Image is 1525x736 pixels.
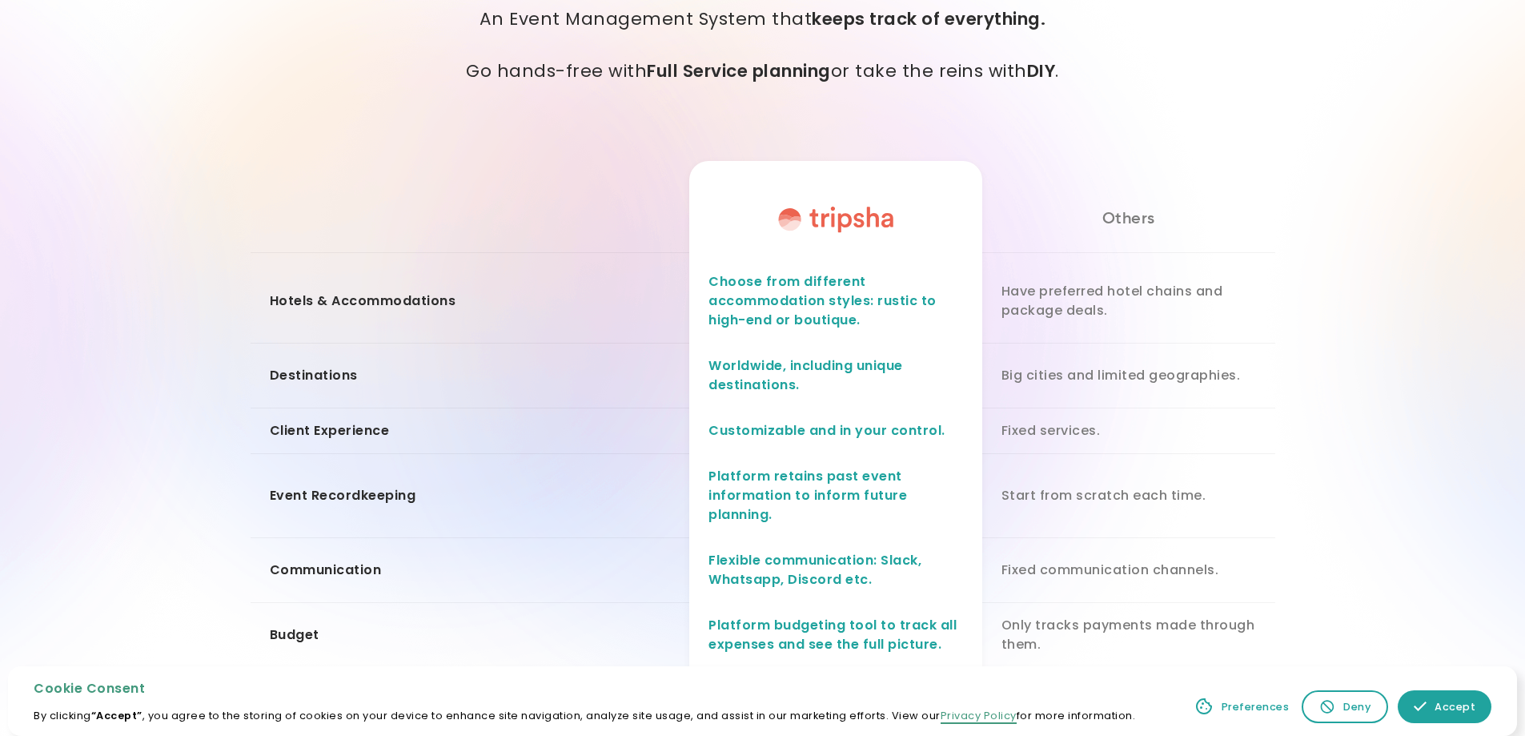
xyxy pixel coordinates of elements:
div: Start from scratch each time. [982,454,1275,537]
div: Choose from different accommodation styles: rustic to high-end or boutique. [708,272,963,330]
div: Have preferred hotel chains and package deals. [982,259,1275,343]
div: Platform retains past event information to inform future planning. [708,467,963,525]
div: Flexible communication: Slack, Whatsapp, Discord etc. [708,551,963,589]
div: Preferences [1222,699,1290,714]
a: Preferences [1191,690,1293,723]
div: Fixed services. [982,408,1275,453]
div: Fixed communication channels. [982,538,1275,602]
div: Hotels & Accommodations [270,292,456,311]
div: Platform budgeting tool to track all expenses and see the full picture. [708,616,963,654]
div: Big cities and limited geographies. [982,344,1275,408]
div: Budget [270,625,319,645]
div: Communication [270,561,382,580]
div: Client Experience [270,421,390,440]
div: Cookie Consent [34,679,1135,698]
a: Accept [1398,690,1491,723]
strong: keeps track of everything. ‍ [812,6,1045,31]
div: Customizable and in your control. [708,421,945,440]
a: Deny [1302,690,1388,723]
p: An Event Management System that Go hands-free with or take the reins with . [466,6,1059,84]
strong: DIY [1027,58,1056,83]
img: Tripsha Logo [778,206,893,233]
div: Event Recordkeeping [270,486,416,505]
strong: “Accept” [91,709,142,722]
div: Others [1102,208,1155,231]
strong: Full Service planning [647,58,831,83]
div: Worldwide, including unique destinations. [708,356,963,395]
div: Accept [1435,699,1475,714]
p: By clicking , you agree to the storing of cookies on your device to enhance site navigation, anal... [34,708,1135,723]
a: Privacy Policy [941,709,1017,724]
img: allow icon [1414,700,1427,713]
div: Destination s [270,366,358,385]
div: Only tracks payments made through them. [982,603,1275,667]
div: Deny [1343,699,1370,714]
